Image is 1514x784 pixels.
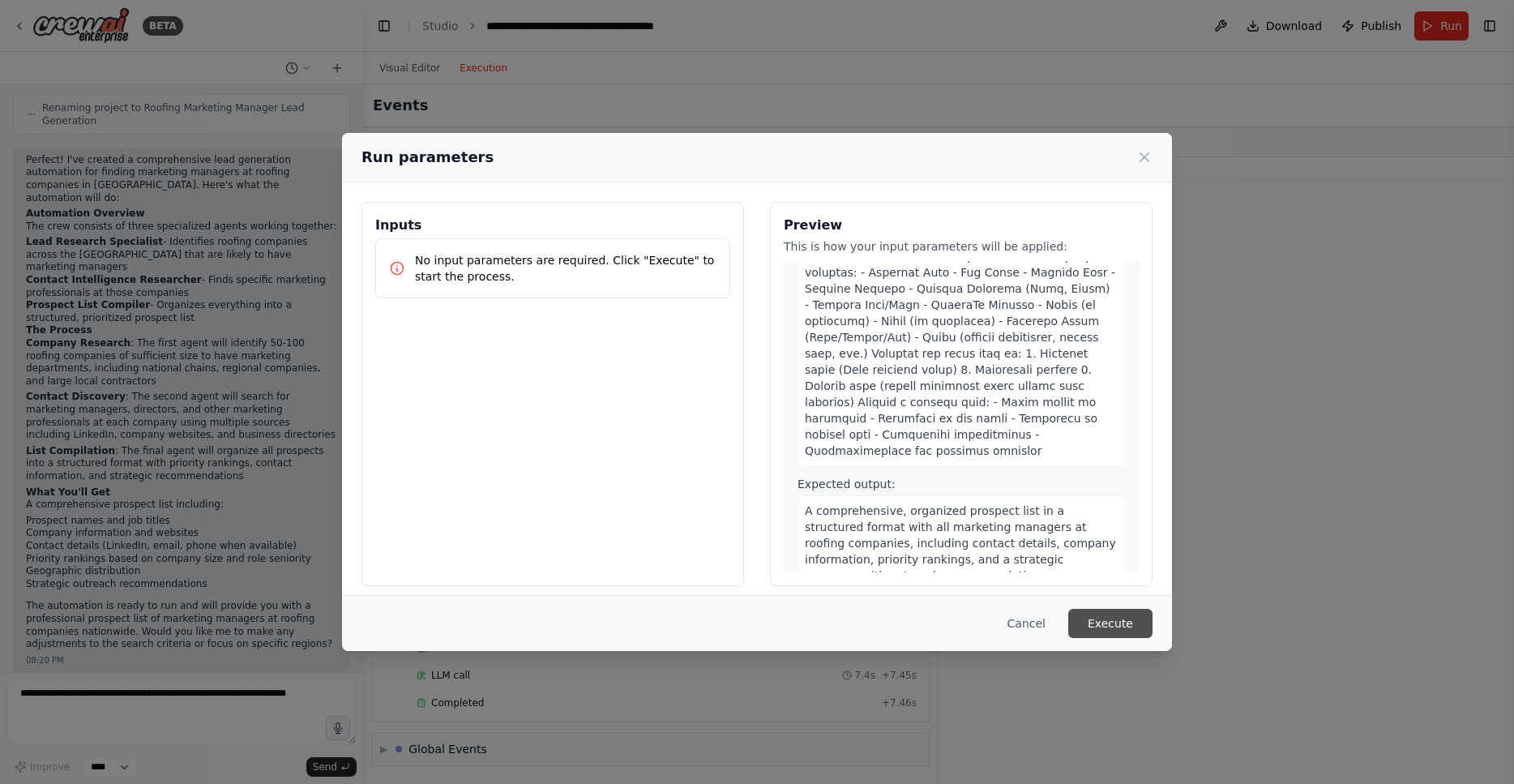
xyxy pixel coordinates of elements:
[805,120,1115,457] span: Loremips dol sitametcon adipisci elit sedd e temporincidid, utla-etdolorema aliquaen admi. Veniam...
[361,146,494,169] h2: Run parameters
[784,238,1139,255] p: This is how your input parameters will be applied:
[994,609,1059,638] button: Cancel
[415,252,716,285] p: No input parameters are required. Click "Execute" to start the process.
[805,504,1116,582] span: A comprehensive, organized prospect list in a structured format with all marketing managers at ro...
[1068,609,1153,638] button: Execute
[798,478,896,491] span: Expected output:
[375,216,730,235] h3: Inputs
[784,216,1139,235] h3: Preview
